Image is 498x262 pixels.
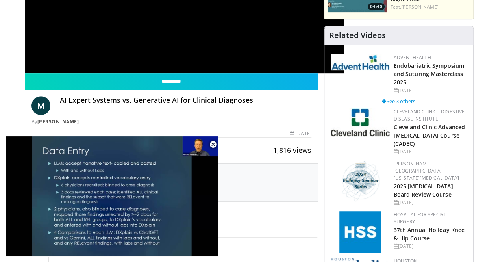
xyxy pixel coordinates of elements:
a: Endobariatric Symposium and Suturing Masterclass 2025 [394,62,464,86]
img: f5c2b4a9-8f32-47da-86a2-cd262eba5885.gif.150x105_q85_autocrop_double_scale_upscale_version-0.2.jpg [339,211,381,253]
div: Feat. [391,4,470,11]
h4: AI Expert Systems vs. Generative AI for Clinical Diagnoses [60,96,311,105]
img: 26c3db21-1732-4825-9e63-fd6a0021a399.jpg.150x105_q85_autocrop_double_scale_upscale_version-0.2.jpg [331,108,390,136]
a: 37th Annual Holiday Knee & Hip Course [394,226,465,242]
a: [PERSON_NAME] [37,118,79,125]
div: [DATE] [394,243,467,250]
a: M [31,96,50,115]
div: By [31,118,311,125]
a: Cleveland Clinic - Digestive Disease Institute [394,108,465,122]
span: 1,816 views [273,145,311,155]
span: 04:40 [368,3,385,10]
img: 76bc84c6-69a7-4c34-b56c-bd0b7f71564d.png.150x105_q85_autocrop_double_scale_upscale_version-0.2.png [339,160,381,202]
a: See 3 others [382,98,415,105]
a: 2025 [MEDICAL_DATA] Board Review Course [394,182,453,198]
a: [PERSON_NAME][GEOGRAPHIC_DATA][US_STATE][MEDICAL_DATA] [394,160,459,181]
h4: Related Videos [329,31,386,40]
button: Close [205,136,221,153]
div: [DATE] [394,87,467,94]
a: Hospital for Special Surgery [394,211,446,225]
div: [DATE] [290,130,311,137]
div: [DATE] [394,199,467,206]
a: AdventHealth [394,54,431,61]
div: [DATE] [394,148,467,155]
a: Cleveland Clinic Advanced [MEDICAL_DATA] Course (CADEC) [394,123,465,147]
video-js: Video Player [6,136,218,256]
img: 5c3c682d-da39-4b33-93a5-b3fb6ba9580b.jpg.150x105_q85_autocrop_double_scale_upscale_version-0.2.jpg [331,54,390,70]
a: [PERSON_NAME] [401,4,439,10]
